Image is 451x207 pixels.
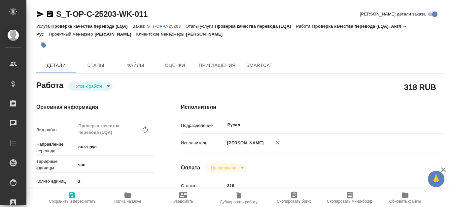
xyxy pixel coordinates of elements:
p: Подразделение [181,122,225,129]
button: Сохранить и пересчитать [45,189,100,207]
button: Уведомить [156,189,211,207]
button: Не оплачена [209,165,238,171]
span: Дублировать работу [220,200,258,204]
span: SmartCat [244,61,275,70]
p: Проверка качества перевода (LQA) [51,24,132,29]
a: S_T-OP-C-25203 [147,23,186,29]
button: Готов к работе [72,83,105,89]
button: Скопировать мини-бриф [322,189,377,207]
p: Тарифные единицы [36,158,76,171]
span: Приглашения [199,61,236,70]
div: Готов к работе [206,163,246,172]
p: [PERSON_NAME] [95,32,136,37]
span: Файлы [120,61,151,70]
p: Клиентские менеджеры [136,32,186,37]
span: Уведомить [173,199,193,204]
p: Работа [296,24,312,29]
span: [PERSON_NAME] детали заказа [360,11,426,17]
p: Ставка [181,183,225,189]
p: Исполнитель [181,140,225,146]
span: Обновить файлы [389,199,421,204]
button: Скопировать бриф [266,189,322,207]
p: Кол-во единиц [36,178,76,185]
p: [PERSON_NAME] [186,32,227,37]
div: час [76,159,155,170]
button: Папка на Drive [100,189,156,207]
p: Заказ: [133,24,147,29]
button: Дублировать работу [211,189,266,207]
span: 🙏 [431,172,442,186]
p: Проверка качества перевода (LQA) [215,24,296,29]
a: S_T-OP-C-25203-WK-011 [56,10,148,18]
span: Оценки [159,61,191,70]
h4: Исполнители [181,103,444,111]
span: Папка на Drive [114,199,141,204]
span: Скопировать бриф [277,199,311,204]
button: Скопировать ссылку для ЯМессенджера [36,10,44,18]
h2: 318 RUB [404,81,436,93]
button: Open [418,124,420,126]
h2: Работа [36,79,63,91]
button: 🙏 [428,171,444,187]
h4: Основная информация [36,103,155,111]
button: Удалить исполнителя [270,135,285,150]
input: ✎ Введи что-нибудь [76,176,155,186]
button: Обновить файлы [377,189,433,207]
span: Детали [40,61,72,70]
p: Проектный менеджер [49,32,94,37]
span: Сохранить и пересчитать [49,199,96,204]
p: Этапы услуги [186,24,215,29]
p: Услуга [36,24,51,29]
button: Добавить тэг [36,38,51,52]
div: Готов к работе [68,82,113,91]
p: S_T-OP-C-25203 [147,24,186,29]
p: Направление перевода [36,141,76,154]
p: [PERSON_NAME] [225,140,264,146]
span: Скопировать мини-бриф [327,199,372,204]
p: Вид работ [36,127,76,133]
button: Open [151,146,152,148]
h4: Оплата [181,164,200,172]
span: Этапы [80,61,112,70]
button: Скопировать ссылку [46,10,54,18]
input: ✎ Введи что-нибудь [225,181,422,191]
